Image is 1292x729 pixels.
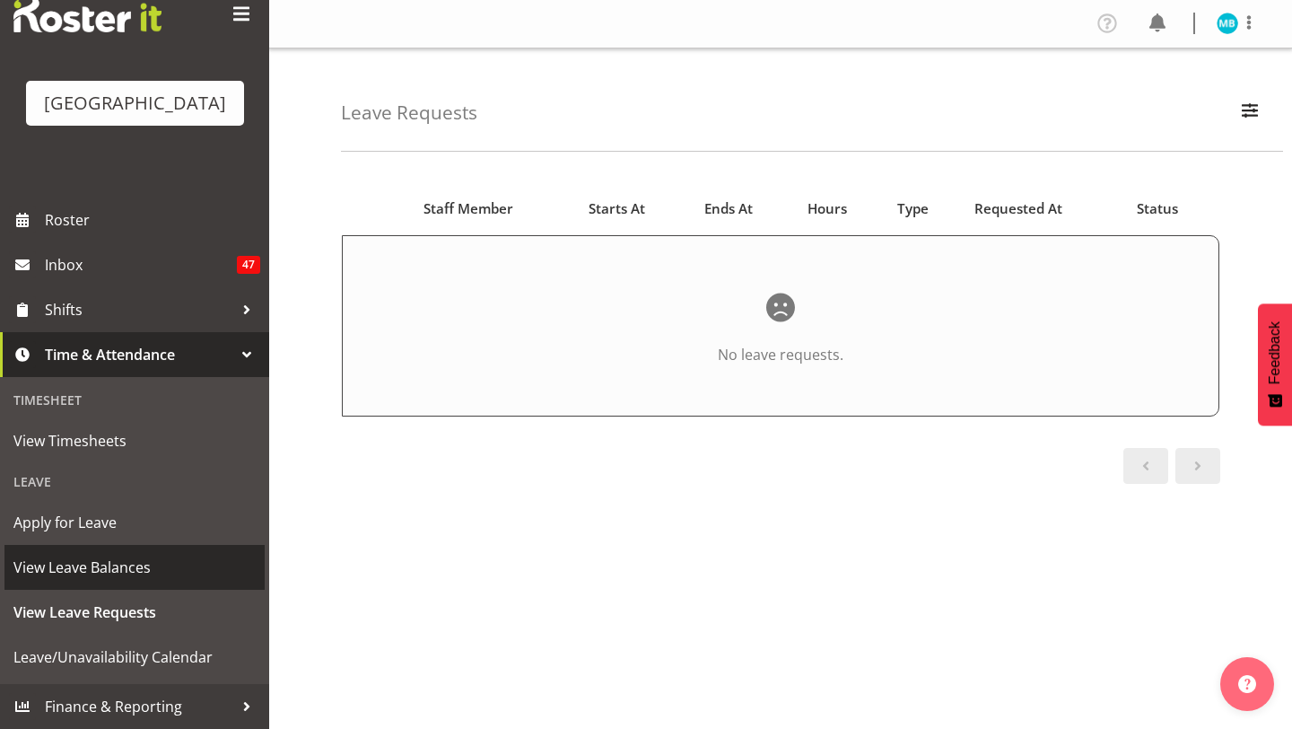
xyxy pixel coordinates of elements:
p: No leave requests. [397,344,1165,365]
span: Type [897,198,929,219]
span: View Timesheets [13,427,256,454]
span: Time & Attendance [45,341,233,368]
span: Shifts [45,296,233,323]
span: Status [1137,198,1178,219]
span: View Leave Requests [13,599,256,626]
span: Starts At [589,198,645,219]
img: help-xxl-2.png [1238,675,1256,693]
div: Leave [4,463,265,500]
img: madison-brown11454.jpg [1217,13,1238,34]
a: View Leave Balances [4,545,265,590]
span: Inbox [45,251,237,278]
span: Staff Member [423,198,513,219]
span: Ends At [704,198,753,219]
span: Hours [807,198,847,219]
h4: Leave Requests [341,102,477,123]
span: Finance & Reporting [45,693,233,720]
span: Roster [45,206,260,233]
span: Leave/Unavailability Calendar [13,644,256,671]
div: [GEOGRAPHIC_DATA] [44,90,226,117]
span: Requested At [974,198,1062,219]
button: Feedback - Show survey [1258,303,1292,426]
a: Apply for Leave [4,500,265,545]
a: View Leave Requests [4,590,265,635]
a: View Timesheets [4,418,265,463]
div: Timesheet [4,382,265,418]
button: Filter Employees [1231,93,1269,133]
span: Apply for Leave [13,509,256,536]
a: Leave/Unavailability Calendar [4,635,265,680]
span: Feedback [1267,321,1283,384]
span: 47 [237,256,260,274]
span: View Leave Balances [13,554,256,581]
